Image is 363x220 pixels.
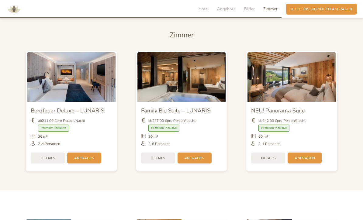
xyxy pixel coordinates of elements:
[247,52,336,102] img: NEU! Panorama Suite
[141,107,210,114] span: Family Bio Suite – LUNARIS
[148,134,158,139] span: 90 m²
[27,52,116,102] img: Bergfeuer Deluxe – LUNARIS
[251,107,305,114] span: NEU! Panorama Suite
[258,118,306,123] span: ab pro Person/Nacht
[41,156,55,161] span: Details
[258,141,281,146] span: 2-4 Personen
[244,6,255,12] span: Bilder
[258,125,289,132] span: Premium Inclusive
[38,141,60,146] span: 2-4 Personen
[42,118,57,123] b: 211,00 €
[5,7,23,11] a: AMONTI & LUNARIS Wellnessresort
[199,6,209,12] span: Hotel
[184,156,205,161] span: Anfragen
[148,118,195,123] span: ab pro Person/Nacht
[258,134,268,139] span: 60 m²
[74,156,95,161] span: Anfragen
[152,118,167,123] b: 277,00 €
[262,118,277,123] b: 242,00 €
[148,125,179,132] span: Premium Inclusive
[151,156,165,161] span: Details
[291,7,352,12] span: Jetzt unverbindlich anfragen
[170,30,194,40] span: Zimmer
[137,52,226,102] img: Family Bio Suite – LUNARIS
[295,156,315,161] span: Anfragen
[38,118,85,123] span: ab pro Person/Nacht
[38,134,48,139] span: 36 m²
[263,6,278,12] span: Zimmer
[148,141,171,146] span: 2-6 Personen
[261,156,275,161] span: Details
[38,125,69,132] span: Premium Inclusive
[31,107,104,114] span: Bergfeuer Deluxe – LUNARIS
[217,6,236,12] span: Angebote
